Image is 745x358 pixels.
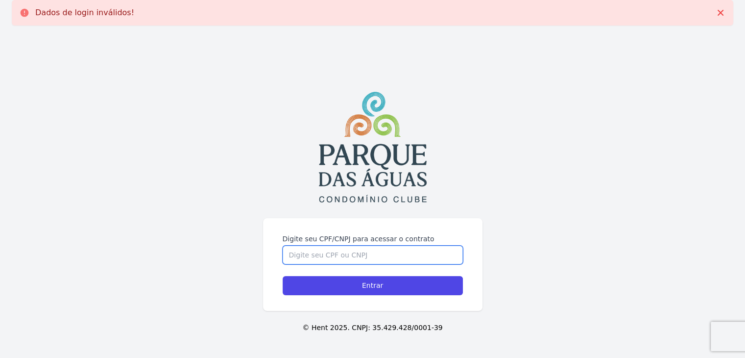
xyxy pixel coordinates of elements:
input: Digite seu CPF ou CNPJ [283,246,463,264]
p: Dados de login inválidos! [35,8,134,18]
input: Entrar [283,276,463,295]
label: Digite seu CPF/CNPJ para acessar o contrato [283,234,463,244]
p: © Hent 2025. CNPJ: 35.429.428/0001-39 [16,323,729,333]
img: PA%20logo%20png.png [319,92,427,203]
